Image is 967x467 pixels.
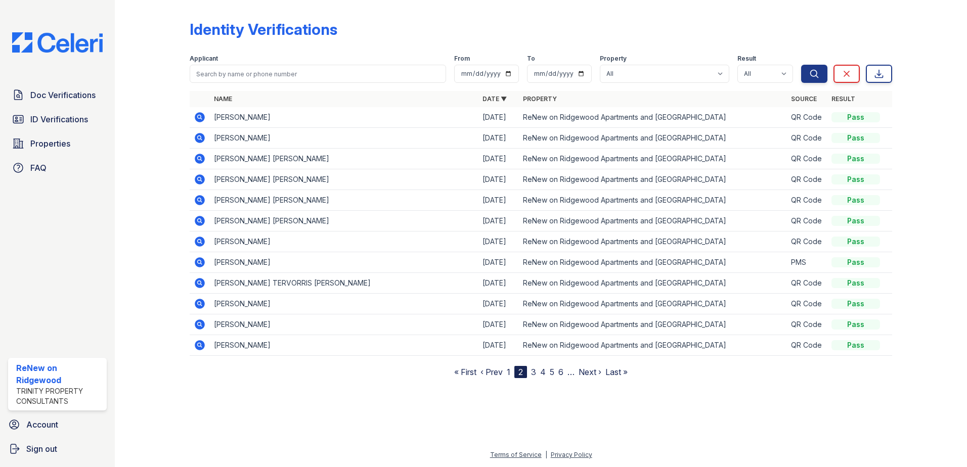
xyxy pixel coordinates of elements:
[4,414,111,435] a: Account
[531,367,536,377] a: 3
[4,439,111,459] a: Sign out
[831,154,880,164] div: Pass
[8,133,107,154] a: Properties
[831,133,880,143] div: Pass
[190,65,446,83] input: Search by name or phone number
[579,367,601,377] a: Next ›
[519,169,787,190] td: ReNew on Ridgewood Apartments and [GEOGRAPHIC_DATA]
[8,109,107,129] a: ID Verifications
[8,85,107,105] a: Doc Verifications
[787,190,827,211] td: QR Code
[737,55,756,63] label: Result
[454,367,476,377] a: « First
[787,294,827,314] td: QR Code
[30,137,70,150] span: Properties
[16,362,103,386] div: ReNew on Ridgewood
[26,418,58,431] span: Account
[519,190,787,211] td: ReNew on Ridgewood Apartments and [GEOGRAPHIC_DATA]
[478,149,519,169] td: [DATE]
[540,367,546,377] a: 4
[787,231,827,252] td: QR Code
[210,314,478,335] td: [PERSON_NAME]
[190,20,337,38] div: Identity Verifications
[16,386,103,406] div: Trinity Property Consultants
[527,55,535,63] label: To
[210,273,478,294] td: [PERSON_NAME] TERVORRIS [PERSON_NAME]
[567,366,575,378] span: …
[831,112,880,122] div: Pass
[478,169,519,190] td: [DATE]
[210,231,478,252] td: [PERSON_NAME]
[791,95,817,103] a: Source
[519,294,787,314] td: ReNew on Ridgewood Apartments and [GEOGRAPHIC_DATA]
[30,162,47,174] span: FAQ
[4,32,111,53] img: CE_Logo_Blue-a8612792a0a2168367f1c8372b55b34899dd931a85d93a1a3d3e32e68fde9ad4.png
[478,107,519,128] td: [DATE]
[787,252,827,273] td: PMS
[831,340,880,350] div: Pass
[831,319,880,330] div: Pass
[507,367,510,377] a: 1
[478,273,519,294] td: [DATE]
[787,169,827,190] td: QR Code
[831,195,880,205] div: Pass
[478,190,519,211] td: [DATE]
[787,335,827,356] td: QR Code
[523,95,557,103] a: Property
[831,216,880,226] div: Pass
[787,107,827,128] td: QR Code
[210,169,478,190] td: [PERSON_NAME] [PERSON_NAME]
[519,335,787,356] td: ReNew on Ridgewood Apartments and [GEOGRAPHIC_DATA]
[490,451,542,458] a: Terms of Service
[514,366,527,378] div: 2
[551,451,592,458] a: Privacy Policy
[30,89,96,101] span: Doc Verifications
[519,107,787,128] td: ReNew on Ridgewood Apartments and [GEOGRAPHIC_DATA]
[605,367,628,377] a: Last »
[478,231,519,252] td: [DATE]
[454,55,470,63] label: From
[210,211,478,231] td: [PERSON_NAME] [PERSON_NAME]
[519,252,787,273] td: ReNew on Ridgewood Apartments and [GEOGRAPHIC_DATA]
[210,294,478,314] td: [PERSON_NAME]
[787,149,827,169] td: QR Code
[519,211,787,231] td: ReNew on Ridgewood Apartments and [GEOGRAPHIC_DATA]
[26,443,57,455] span: Sign out
[519,314,787,335] td: ReNew on Ridgewood Apartments and [GEOGRAPHIC_DATA]
[787,128,827,149] td: QR Code
[210,149,478,169] td: [PERSON_NAME] [PERSON_NAME]
[480,367,503,377] a: ‹ Prev
[210,335,478,356] td: [PERSON_NAME]
[478,211,519,231] td: [DATE]
[190,55,218,63] label: Applicant
[478,252,519,273] td: [DATE]
[519,128,787,149] td: ReNew on Ridgewood Apartments and [GEOGRAPHIC_DATA]
[210,107,478,128] td: [PERSON_NAME]
[478,294,519,314] td: [DATE]
[831,257,880,267] div: Pass
[210,128,478,149] td: [PERSON_NAME]
[30,113,88,125] span: ID Verifications
[558,367,563,377] a: 6
[831,237,880,247] div: Pass
[478,335,519,356] td: [DATE]
[214,95,232,103] a: Name
[831,299,880,309] div: Pass
[787,314,827,335] td: QR Code
[482,95,507,103] a: Date ▼
[519,231,787,252] td: ReNew on Ridgewood Apartments and [GEOGRAPHIC_DATA]
[519,149,787,169] td: ReNew on Ridgewood Apartments and [GEOGRAPHIC_DATA]
[831,278,880,288] div: Pass
[210,190,478,211] td: [PERSON_NAME] [PERSON_NAME]
[519,273,787,294] td: ReNew on Ridgewood Apartments and [GEOGRAPHIC_DATA]
[210,252,478,273] td: [PERSON_NAME]
[478,314,519,335] td: [DATE]
[600,55,627,63] label: Property
[478,128,519,149] td: [DATE]
[787,273,827,294] td: QR Code
[831,174,880,184] div: Pass
[8,158,107,178] a: FAQ
[550,367,554,377] a: 5
[787,211,827,231] td: QR Code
